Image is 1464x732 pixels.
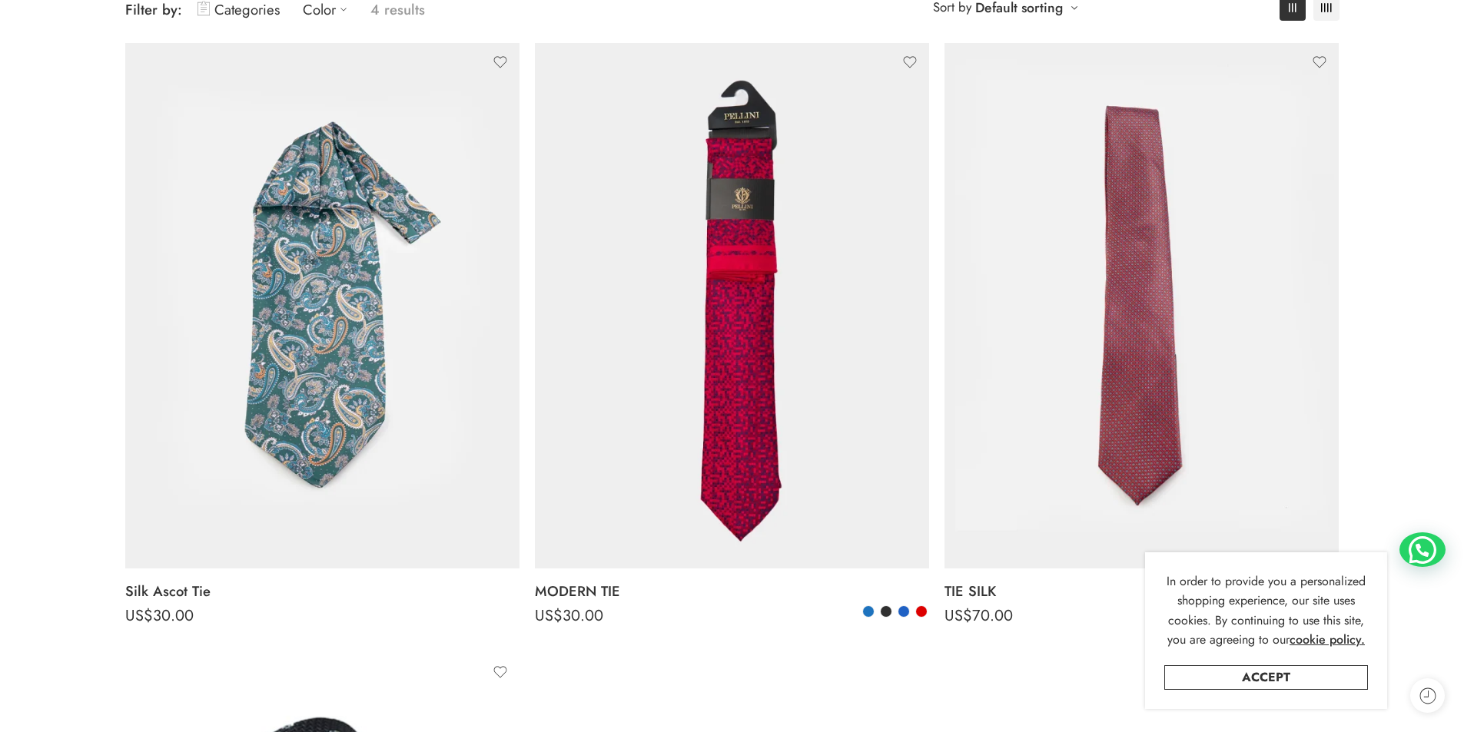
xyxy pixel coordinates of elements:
span: In order to provide you a personalized shopping experience, our site uses cookies. By continuing ... [1167,572,1366,649]
a: Accept [1164,665,1368,690]
bdi: 30.00 [125,604,194,627]
a: TIE SILK [944,576,1339,607]
a: Silk Ascot Tie [125,576,520,607]
a: Navy Blue [897,604,911,618]
bdi: 70.00 [944,604,1013,627]
span: US$ [944,604,972,627]
bdi: 30.00 [535,604,603,627]
span: US$ [125,604,153,627]
a: cookie policy. [1290,630,1365,650]
a: Red [915,604,928,618]
a: MODERN TIE [535,576,929,607]
span: US$ [535,604,563,627]
a: Blue [861,604,875,618]
a: Dark [879,604,893,618]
